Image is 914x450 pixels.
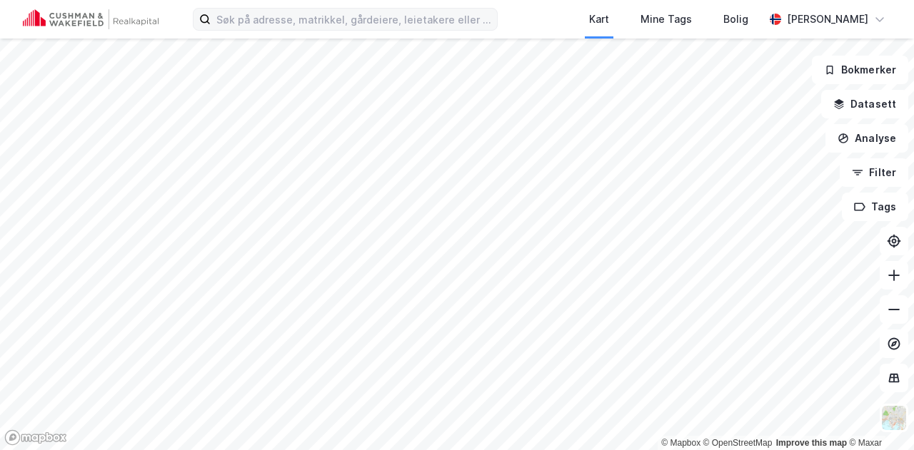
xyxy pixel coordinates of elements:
[589,11,609,28] div: Kart
[776,438,847,448] a: Improve this map
[843,382,914,450] div: Kontrollprogram for chat
[641,11,692,28] div: Mine Tags
[840,158,908,187] button: Filter
[843,382,914,450] iframe: Chat Widget
[23,9,159,29] img: cushman-wakefield-realkapital-logo.202ea83816669bd177139c58696a8fa1.svg
[703,438,773,448] a: OpenStreetMap
[211,9,497,30] input: Søk på adresse, matrikkel, gårdeiere, leietakere eller personer
[661,438,700,448] a: Mapbox
[821,90,908,118] button: Datasett
[787,11,868,28] div: [PERSON_NAME]
[723,11,748,28] div: Bolig
[4,429,67,446] a: Mapbox homepage
[842,193,908,221] button: Tags
[825,124,908,153] button: Analyse
[812,56,908,84] button: Bokmerker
